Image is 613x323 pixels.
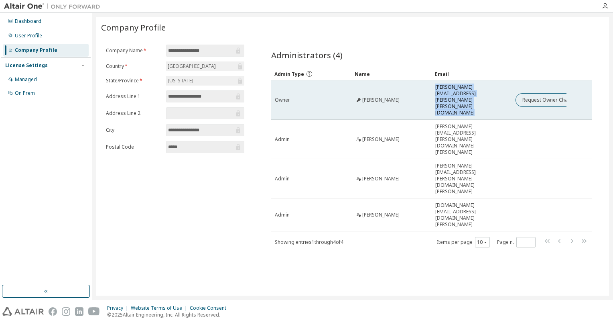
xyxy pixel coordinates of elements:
[15,33,42,39] div: User Profile
[2,307,44,316] img: altair_logo.svg
[435,202,508,228] span: [DOMAIN_NAME][EMAIL_ADDRESS][DOMAIN_NAME][PERSON_NAME]
[362,97,400,103] span: [PERSON_NAME]
[435,163,508,195] span: [PERSON_NAME][EMAIL_ADDRESS][PERSON_NAME][DOMAIN_NAME][PERSON_NAME]
[106,93,161,100] label: Address Line 1
[190,305,231,311] div: Cookie Consent
[362,212,400,218] span: [PERSON_NAME]
[497,237,536,247] span: Page n.
[106,144,161,150] label: Postal Code
[106,127,161,133] label: City
[107,311,231,318] p: © 2025 Altair Engineering, Inc. All Rights Reserved.
[437,237,490,247] span: Items per page
[62,307,70,316] img: instagram.svg
[166,76,195,85] div: [US_STATE]
[271,49,343,61] span: Administrators (4)
[516,93,583,107] button: Request Owner Change
[355,67,428,80] div: Name
[15,90,35,96] div: On Prem
[106,110,161,117] label: Address Line 2
[362,136,400,143] span: [PERSON_NAME]
[15,76,37,83] div: Managed
[49,307,57,316] img: facebook.svg
[101,22,166,33] span: Company Profile
[131,305,190,311] div: Website Terms of Use
[4,2,104,10] img: Altair One
[275,239,343,245] span: Showing entries 1 through 4 of 4
[166,76,244,86] div: [US_STATE]
[275,136,290,143] span: Admin
[88,307,100,316] img: youtube.svg
[107,305,131,311] div: Privacy
[5,62,48,69] div: License Settings
[106,47,161,54] label: Company Name
[274,71,304,78] span: Admin Type
[15,47,57,53] div: Company Profile
[75,307,83,316] img: linkedin.svg
[275,212,290,218] span: Admin
[166,61,244,71] div: [GEOGRAPHIC_DATA]
[106,63,161,70] label: Country
[15,18,41,25] div: Dashboard
[106,78,161,84] label: State/Province
[435,67,509,80] div: Email
[435,123,508,155] span: [PERSON_NAME][EMAIL_ADDRESS][PERSON_NAME][DOMAIN_NAME][PERSON_NAME]
[275,176,290,182] span: Admin
[166,62,217,71] div: [GEOGRAPHIC_DATA]
[275,97,290,103] span: Owner
[435,84,508,116] span: [PERSON_NAME][EMAIL_ADDRESS][PERSON_NAME][PERSON_NAME][DOMAIN_NAME]
[477,239,488,245] button: 10
[362,176,400,182] span: [PERSON_NAME]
